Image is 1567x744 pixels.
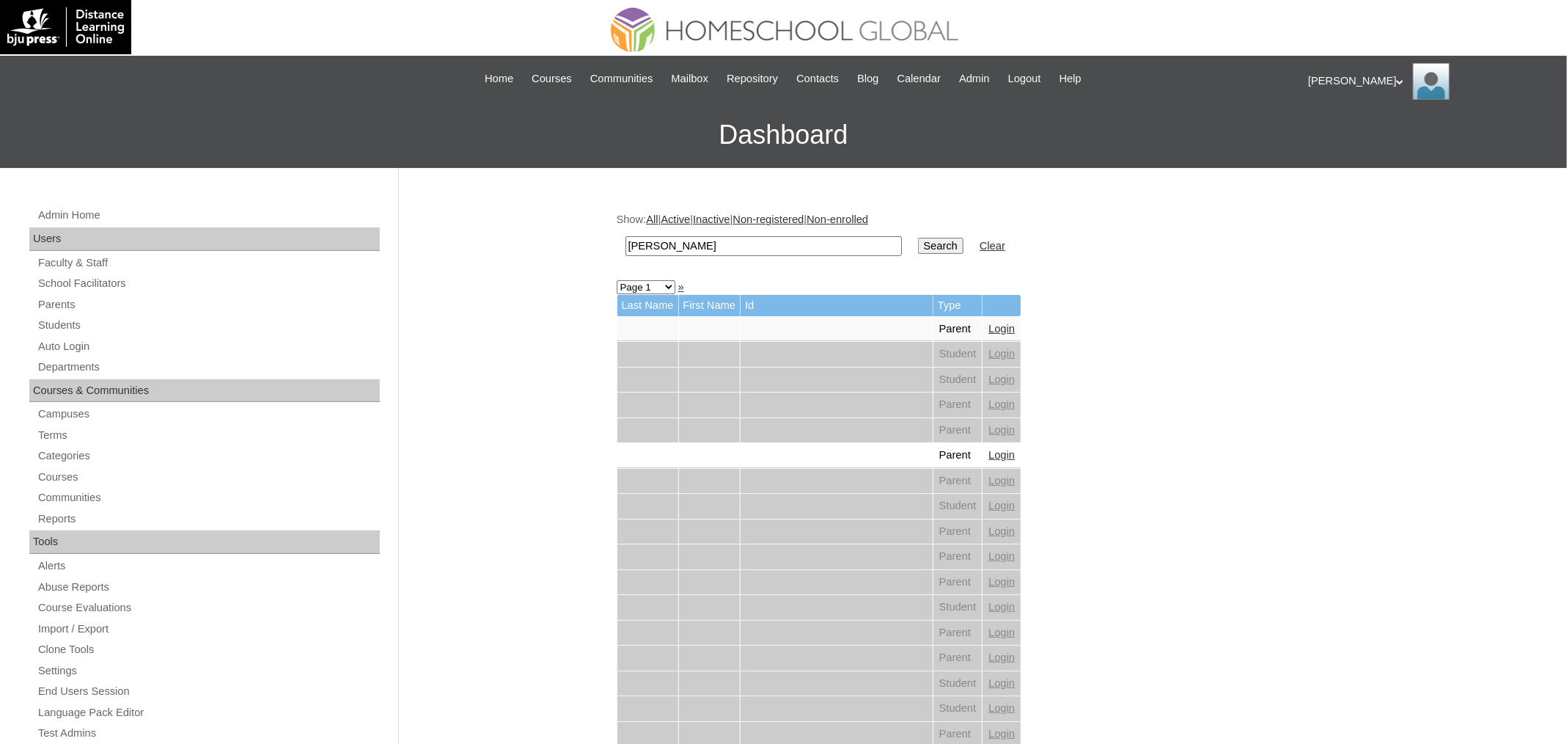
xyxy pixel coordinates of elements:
[988,525,1015,537] a: Login
[807,214,868,225] a: Non-enrolled
[37,620,380,638] a: Import / Export
[789,70,846,87] a: Contacts
[524,70,579,87] a: Courses
[952,70,997,87] a: Admin
[37,557,380,575] a: Alerts
[37,510,380,528] a: Reports
[1052,70,1089,87] a: Help
[933,443,983,468] td: Parent
[933,317,983,342] td: Parent
[37,316,380,335] a: Students
[933,696,983,721] td: Student
[583,70,661,87] a: Communities
[617,212,1343,264] div: Show: | | | |
[37,641,380,659] a: Clone Tools
[661,214,690,225] a: Active
[933,646,983,671] td: Parent
[625,236,902,256] input: Search
[37,578,380,597] a: Abuse Reports
[727,70,778,87] span: Repository
[933,595,983,620] td: Student
[933,570,983,595] td: Parent
[37,489,380,507] a: Communities
[988,373,1015,385] a: Login
[988,677,1015,689] a: Login
[733,214,804,225] a: Non-registered
[890,70,948,87] a: Calendar
[741,295,933,316] td: Id
[898,70,941,87] span: Calendar
[1308,63,1552,100] div: [PERSON_NAME]
[933,393,983,417] td: Parent
[29,530,380,554] div: Tools
[678,281,684,293] a: »
[988,702,1015,714] a: Login
[1060,70,1082,87] span: Help
[1001,70,1049,87] a: Logout
[988,348,1015,360] a: Login
[719,70,785,87] a: Repository
[1008,70,1041,87] span: Logout
[988,652,1015,663] a: Login
[980,240,1005,252] a: Clear
[1413,63,1450,100] img: Ariane Ebuen
[988,424,1015,436] a: Login
[37,405,380,423] a: Campuses
[918,238,964,254] input: Search
[796,70,839,87] span: Contacts
[37,468,380,486] a: Courses
[679,295,741,316] td: First Name
[988,601,1015,613] a: Login
[988,550,1015,562] a: Login
[933,544,983,569] td: Parent
[37,662,380,680] a: Settings
[37,338,380,356] a: Auto Login
[29,379,380,403] div: Courses & Communities
[37,274,380,293] a: School Facilitators
[29,227,380,251] div: Users
[933,295,983,316] td: Type
[37,296,380,314] a: Parents
[850,70,886,87] a: Blog
[933,621,983,646] td: Parent
[988,449,1015,461] a: Login
[37,704,380,722] a: Language Pack Editor
[988,576,1015,588] a: Login
[646,214,658,225] a: All
[37,599,380,617] a: Course Evaluations
[933,469,983,494] td: Parent
[988,500,1015,511] a: Login
[988,398,1015,410] a: Login
[988,323,1015,335] a: Login
[693,214,730,225] a: Inactive
[933,368,983,393] td: Student
[37,447,380,465] a: Categories
[617,295,678,316] td: Last Name
[664,70,716,87] a: Mailbox
[532,70,572,87] span: Courses
[37,724,380,743] a: Test Admins
[477,70,521,87] a: Home
[933,494,983,519] td: Student
[7,7,124,47] img: logo-white.png
[590,70,653,87] span: Communities
[988,627,1015,638] a: Login
[485,70,513,87] span: Home
[988,475,1015,486] a: Login
[37,254,380,272] a: Faculty & Staff
[933,418,983,443] td: Parent
[37,426,380,445] a: Terms
[988,728,1015,740] a: Login
[933,519,983,544] td: Parent
[7,102,1560,168] h3: Dashboard
[37,358,380,376] a: Departments
[857,70,878,87] span: Blog
[672,70,709,87] span: Mailbox
[933,671,983,696] td: Student
[959,70,990,87] span: Admin
[37,206,380,225] a: Admin Home
[37,682,380,701] a: End Users Session
[933,342,983,367] td: Student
